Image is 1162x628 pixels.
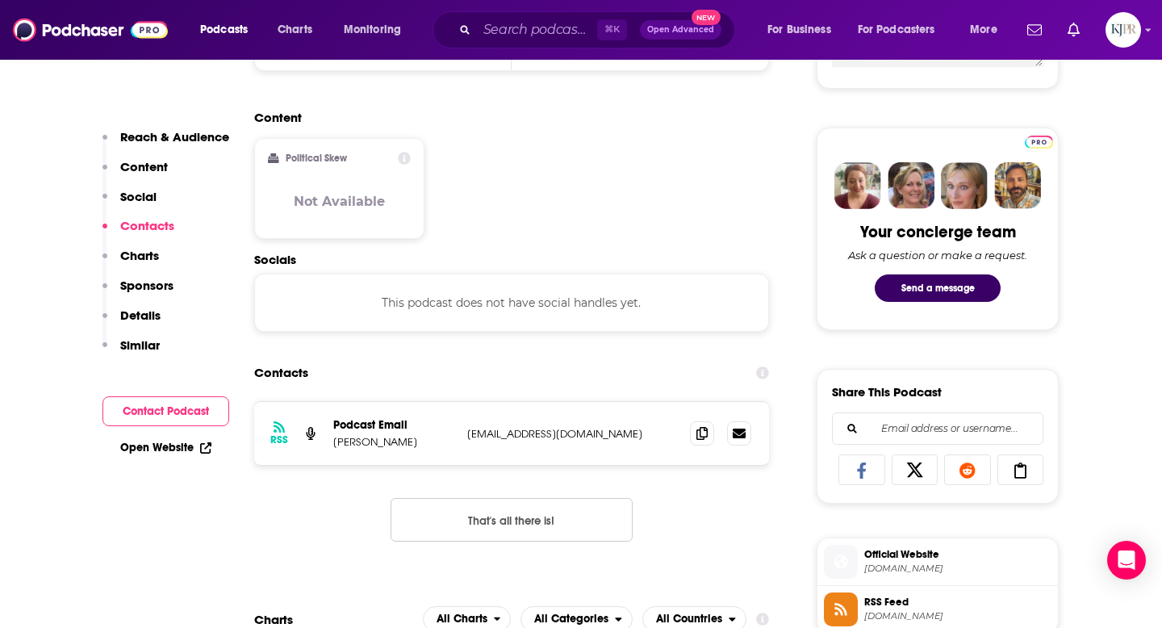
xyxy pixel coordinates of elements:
[1025,136,1053,149] img: Podchaser Pro
[102,308,161,337] button: Details
[286,153,347,164] h2: Political Skew
[864,563,1051,575] span: podcasters.spotify.com
[189,17,269,43] button: open menu
[120,129,229,144] p: Reach & Audience
[254,274,769,332] div: This podcast does not have social handles yet.
[864,610,1051,622] span: anchor.fm
[102,159,168,189] button: Content
[120,441,211,454] a: Open Website
[437,613,487,625] span: All Charts
[278,19,312,41] span: Charts
[997,454,1044,485] a: Copy Link
[120,189,157,204] p: Social
[875,274,1001,302] button: Send a message
[294,194,385,209] h3: Not Available
[692,10,721,25] span: New
[941,162,988,209] img: Jules Profile
[267,17,322,43] a: Charts
[120,278,173,293] p: Sponsors
[120,159,168,174] p: Content
[847,17,959,43] button: open menu
[970,19,997,41] span: More
[756,17,851,43] button: open menu
[467,427,677,441] p: [EMAIL_ADDRESS][DOMAIN_NAME]
[1021,16,1048,44] a: Show notifications dropdown
[102,278,173,308] button: Sponsors
[254,110,756,125] h2: Content
[102,248,159,278] button: Charts
[102,189,157,219] button: Social
[448,11,750,48] div: Search podcasts, credits, & more...
[858,19,935,41] span: For Podcasters
[477,17,597,43] input: Search podcasts, credits, & more...
[102,337,160,367] button: Similar
[846,413,1030,444] input: Email address or username...
[959,17,1018,43] button: open menu
[892,454,938,485] a: Share on X/Twitter
[1106,12,1141,48] img: User Profile
[994,162,1041,209] img: Jon Profile
[102,396,229,426] button: Contact Podcast
[254,358,308,388] h2: Contacts
[1107,541,1146,580] div: Open Intercom Messenger
[944,454,991,485] a: Share on Reddit
[767,19,831,41] span: For Business
[332,17,422,43] button: open menu
[102,218,174,248] button: Contacts
[120,248,159,263] p: Charts
[864,547,1051,562] span: Official Website
[888,162,934,209] img: Barbara Profile
[534,613,608,625] span: All Categories
[254,612,293,627] h2: Charts
[1106,12,1141,48] button: Show profile menu
[832,412,1043,445] div: Search followers
[597,19,627,40] span: ⌘ K
[1061,16,1086,44] a: Show notifications dropdown
[832,384,942,400] h3: Share This Podcast
[1025,133,1053,149] a: Pro website
[824,545,1051,579] a: Official Website[DOMAIN_NAME]
[860,222,1016,242] div: Your concierge team
[254,252,769,267] h2: Socials
[656,613,722,625] span: All Countries
[120,218,174,233] p: Contacts
[824,592,1051,626] a: RSS Feed[DOMAIN_NAME]
[344,19,401,41] span: Monitoring
[647,26,714,34] span: Open Advanced
[120,308,161,323] p: Details
[270,433,288,446] h3: RSS
[333,418,454,432] p: Podcast Email
[120,337,160,353] p: Similar
[1106,12,1141,48] span: Logged in as KJPRpodcast
[13,15,168,45] img: Podchaser - Follow, Share and Rate Podcasts
[864,595,1051,609] span: RSS Feed
[391,498,633,542] button: Nothing here.
[848,249,1027,262] div: Ask a question or make a request.
[333,435,454,449] p: [PERSON_NAME]
[102,129,229,159] button: Reach & Audience
[838,454,885,485] a: Share on Facebook
[200,19,248,41] span: Podcasts
[834,162,881,209] img: Sydney Profile
[640,20,721,40] button: Open AdvancedNew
